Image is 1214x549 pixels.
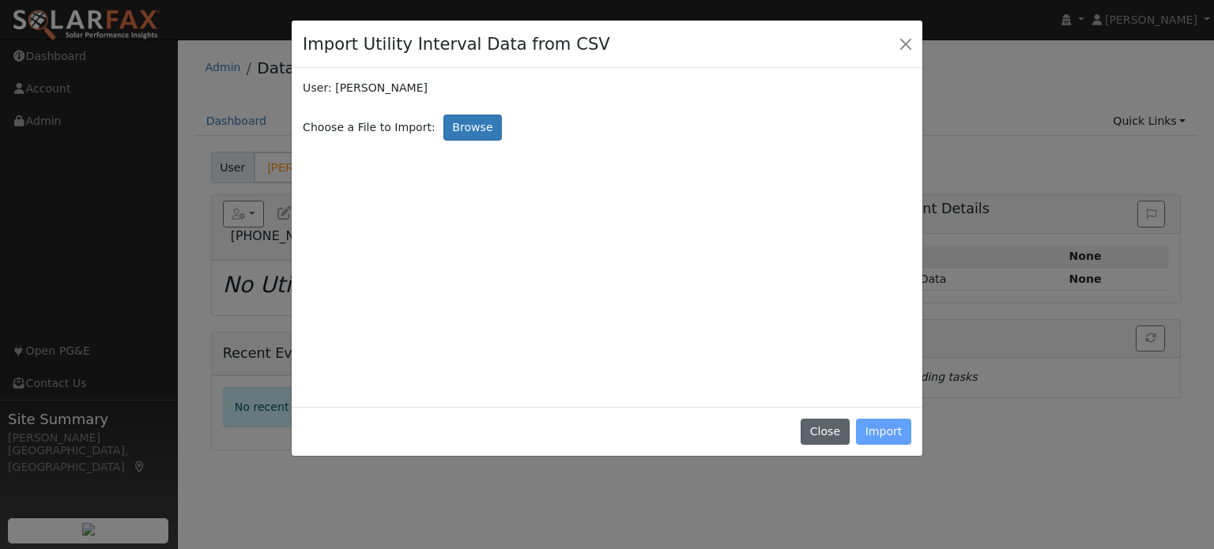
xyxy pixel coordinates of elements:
[303,119,435,136] span: Choose a File to Import:
[303,80,428,96] label: User: [PERSON_NAME]
[895,32,917,55] button: Close
[801,419,849,446] button: Close
[303,32,610,57] h4: Import Utility Interval Data from CSV
[443,115,502,141] label: Browse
